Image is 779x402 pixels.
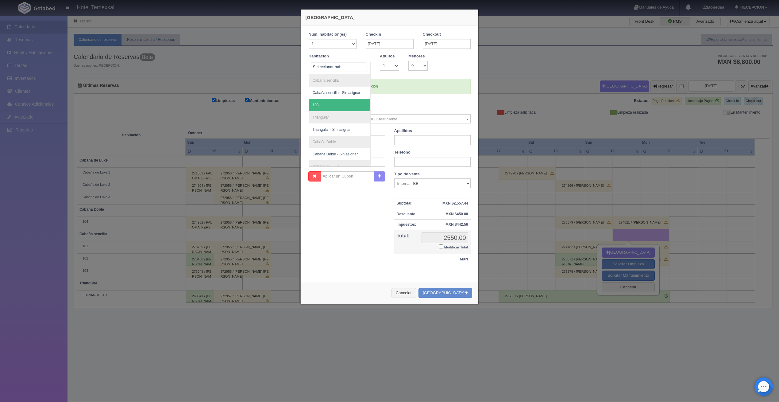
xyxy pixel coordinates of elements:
button: Cancelar [391,288,416,298]
label: Apellidos [394,128,412,134]
strong: MXN $2,557.44 [442,201,468,205]
input: Aplicar un Cupón [321,171,374,181]
span: Triangular - Sin asignar [313,127,351,132]
label: Tipo de venta [394,171,420,177]
span: Seleccionar / Crear cliente [354,115,462,124]
label: Menores [408,53,425,59]
label: Habitación [309,53,329,59]
strong: - MXN $450.00 [443,212,468,216]
input: Modificar Total [439,244,443,248]
h4: [GEOGRAPHIC_DATA] [306,14,474,21]
small: Modificar Total [444,245,468,249]
a: Seleccionar / Crear cliente [351,114,471,123]
label: Adultos [380,53,395,59]
div: Si hay disponibilidad en esta habitación [309,79,471,94]
legend: Datos del Cliente [309,99,471,108]
input: DD-MM-AAAA [423,39,471,49]
th: Subtotal: [394,198,419,209]
label: Checkout [423,32,441,37]
label: Núm. habitación(es) [309,32,347,37]
input: DD-MM-AAAA [366,39,414,49]
th: Descuento: [394,209,419,219]
th: Total: [394,230,419,254]
strong: MXN [460,257,468,261]
label: Teléfono [394,150,411,155]
input: Seleccionar hab. [311,62,366,72]
th: Impuestos: [394,219,419,230]
strong: MXN $442.56 [445,222,468,227]
span: 103 [313,103,319,107]
button: [GEOGRAPHIC_DATA] [418,288,472,298]
label: Checkin [366,32,381,37]
label: Cliente [304,114,347,120]
span: Cabaña sencilla - Sin asignar [313,91,361,95]
span: Cabaña Doble - Sin asignar [313,152,358,156]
